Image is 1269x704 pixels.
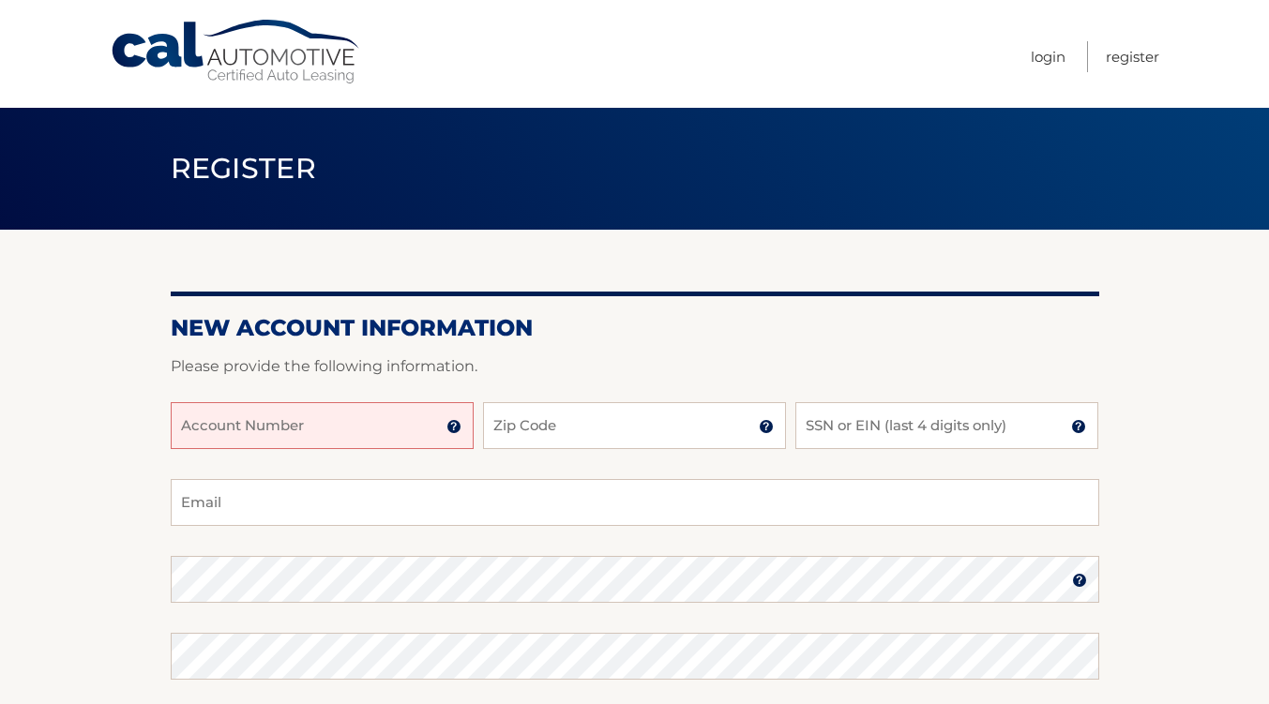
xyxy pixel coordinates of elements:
p: Please provide the following information. [171,353,1099,380]
a: Register [1106,41,1159,72]
input: SSN or EIN (last 4 digits only) [795,402,1098,449]
img: tooltip.svg [1071,419,1086,434]
img: tooltip.svg [759,419,774,434]
span: Register [171,151,317,186]
img: tooltip.svg [1072,573,1087,588]
a: Login [1031,41,1065,72]
input: Account Number [171,402,474,449]
input: Zip Code [483,402,786,449]
a: Cal Automotive [110,19,363,85]
input: Email [171,479,1099,526]
h2: New Account Information [171,314,1099,342]
img: tooltip.svg [446,419,461,434]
